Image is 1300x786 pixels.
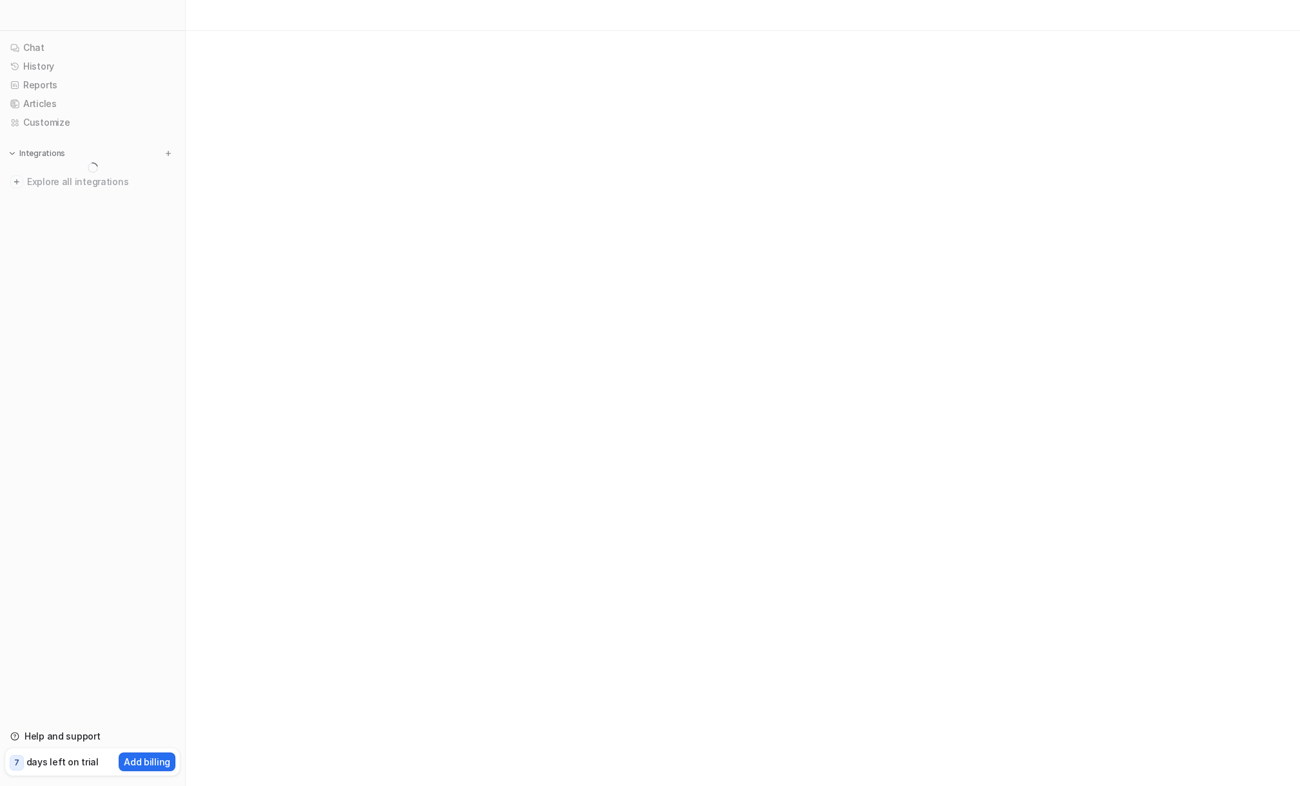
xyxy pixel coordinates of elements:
a: Help and support [5,727,180,745]
a: Customize [5,113,180,132]
button: Integrations [5,147,69,160]
button: Add billing [119,752,175,771]
a: Chat [5,39,180,57]
p: 7 [14,757,19,769]
p: Add billing [124,755,170,769]
a: Articles [5,95,180,113]
a: Explore all integrations [5,173,180,191]
p: Integrations [19,148,65,159]
img: menu_add.svg [164,149,173,158]
img: explore all integrations [10,175,23,188]
span: Explore all integrations [27,172,175,192]
a: Reports [5,76,180,94]
img: expand menu [8,149,17,158]
p: days left on trial [26,755,99,769]
a: History [5,57,180,75]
